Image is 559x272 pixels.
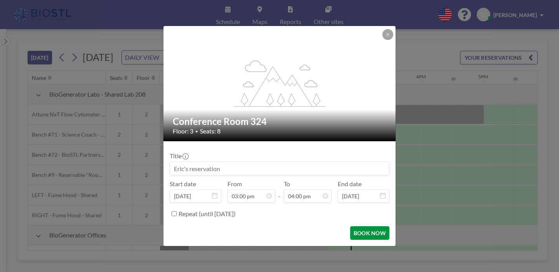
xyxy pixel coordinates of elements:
label: To [284,180,290,188]
button: BOOK NOW [350,226,389,240]
input: Eric's reservation [170,162,389,175]
span: Seats: 8 [200,127,220,135]
label: From [227,180,242,188]
span: Floor: 3 [173,127,193,135]
span: • [195,128,198,134]
span: - [278,183,281,200]
label: Repeat (until [DATE]) [179,210,236,218]
h2: Conference Room 324 [173,116,387,127]
g: flex-grow: 1.2; [234,60,326,106]
label: End date [338,180,361,188]
label: Title [170,152,188,160]
label: Start date [170,180,196,188]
